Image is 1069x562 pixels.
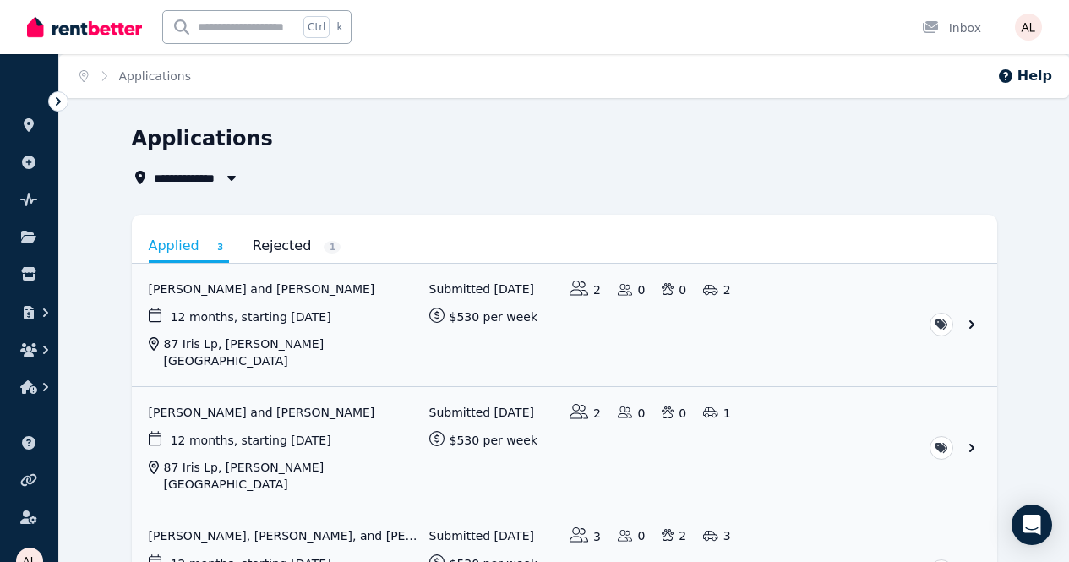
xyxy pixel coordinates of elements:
a: View application: Stephanie Belardo and Jenrick Andrew Apolo [132,387,997,510]
button: Help [997,66,1052,86]
span: Ctrl [303,16,330,38]
img: RentBetter [27,14,142,40]
span: 1 [324,241,341,254]
nav: Breadcrumb [59,54,211,98]
span: 3 [212,241,229,254]
div: Inbox [922,19,981,36]
div: Open Intercom Messenger [1012,505,1052,545]
a: View application: Phoebe Howard and Mitchell Colson [132,264,997,386]
span: Applications [119,68,192,85]
a: Applied [149,232,229,263]
h1: Applications [132,125,273,152]
span: k [336,20,342,34]
img: Alex Loveluck [1015,14,1042,41]
a: Rejected [253,232,341,260]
